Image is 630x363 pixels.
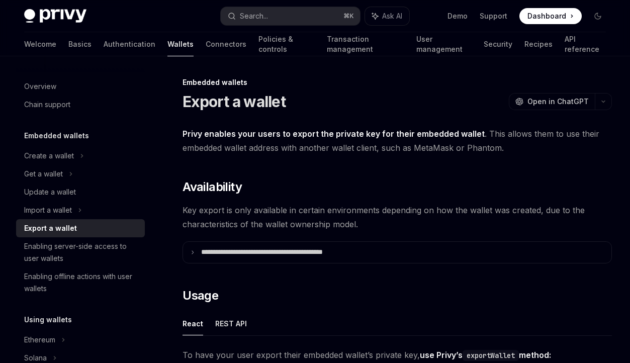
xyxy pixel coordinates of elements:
button: REST API [215,312,247,335]
h5: Embedded wallets [24,130,89,142]
a: Basics [68,32,92,56]
a: Policies & controls [258,32,315,56]
span: . This allows them to use their embedded wallet address with another wallet client, such as MetaM... [183,127,612,155]
a: Support [480,11,507,21]
span: To have your user export their embedded wallet’s private key, [183,348,612,362]
a: Security [484,32,512,56]
a: Recipes [524,32,553,56]
a: Chain support [16,96,145,114]
div: Export a wallet [24,222,77,234]
h1: Export a wallet [183,93,286,111]
div: Import a wallet [24,204,72,216]
span: Availability [183,179,242,195]
a: Export a wallet [16,219,145,237]
a: Demo [447,11,468,21]
a: User management [416,32,472,56]
a: Dashboard [519,8,582,24]
button: Toggle dark mode [590,8,606,24]
div: Search... [240,10,268,22]
div: Get a wallet [24,168,63,180]
div: Embedded wallets [183,77,612,87]
a: Welcome [24,32,56,56]
div: Chain support [24,99,70,111]
div: Overview [24,80,56,93]
code: exportWallet [463,350,519,361]
h5: Using wallets [24,314,72,326]
button: React [183,312,203,335]
div: Create a wallet [24,150,74,162]
img: dark logo [24,9,86,23]
a: Update a wallet [16,183,145,201]
span: Dashboard [527,11,566,21]
div: Enabling server-side access to user wallets [24,240,139,264]
span: Key export is only available in certain environments depending on how the wallet was created, due... [183,203,612,231]
button: Ask AI [365,7,409,25]
a: Connectors [206,32,246,56]
strong: use Privy’s method: [420,350,551,360]
span: Open in ChatGPT [527,97,589,107]
div: Update a wallet [24,186,76,198]
strong: Privy enables your users to export the private key for their embedded wallet [183,129,485,139]
div: Ethereum [24,334,55,346]
a: Transaction management [327,32,405,56]
span: Ask AI [382,11,402,21]
a: Enabling server-side access to user wallets [16,237,145,267]
a: Overview [16,77,145,96]
a: Wallets [167,32,194,56]
span: ⌘ K [343,12,354,20]
a: API reference [565,32,606,56]
a: Authentication [104,32,155,56]
span: Usage [183,288,218,304]
button: Open in ChatGPT [509,93,595,110]
button: Search...⌘K [221,7,360,25]
div: Enabling offline actions with user wallets [24,270,139,295]
a: Enabling offline actions with user wallets [16,267,145,298]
